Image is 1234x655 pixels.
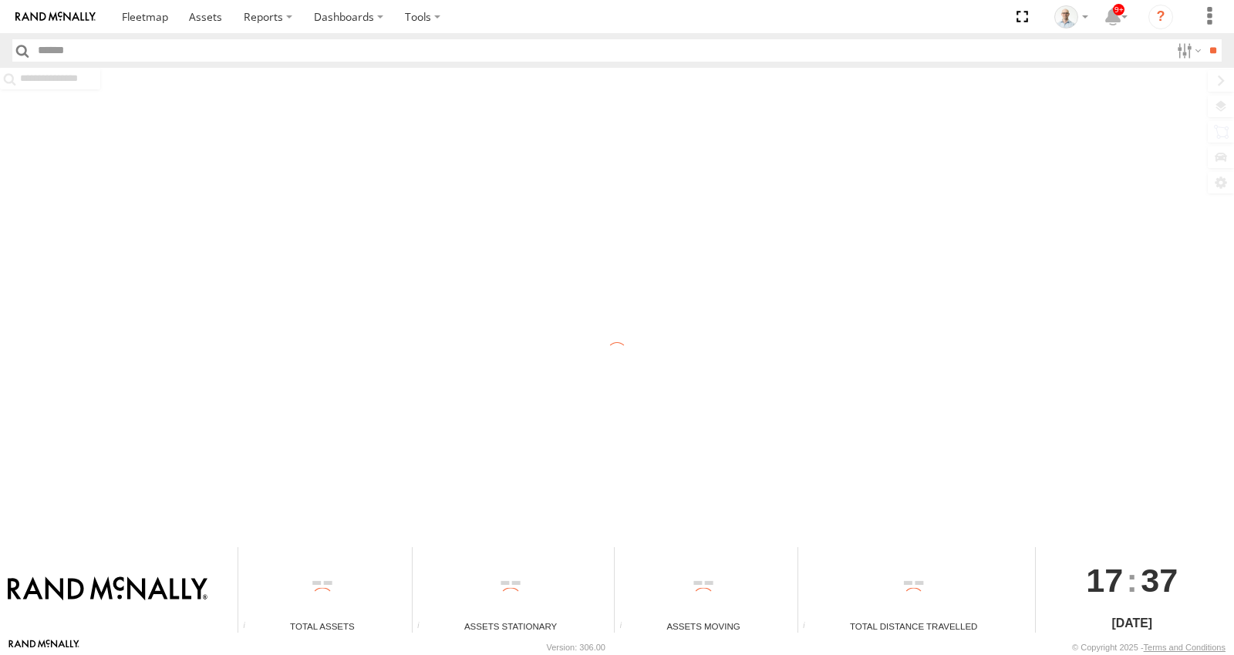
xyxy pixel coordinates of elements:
[547,643,605,652] div: Version: 306.00
[798,621,821,633] div: Total distance travelled by all assets within specified date range and applied filters
[238,621,261,633] div: Total number of Enabled Assets
[15,12,96,22] img: rand-logo.svg
[798,620,1030,633] div: Total Distance Travelled
[413,621,436,633] div: Total number of assets current stationary.
[1141,547,1178,613] span: 37
[1144,643,1226,652] a: Terms and Conditions
[1148,5,1173,29] i: ?
[238,620,406,633] div: Total Assets
[1086,547,1123,613] span: 17
[1072,643,1226,652] div: © Copyright 2025 -
[413,620,609,633] div: Assets Stationary
[1036,614,1229,633] div: [DATE]
[8,640,79,655] a: Visit our Website
[615,621,638,633] div: Total number of assets current in transit.
[8,576,207,603] img: Rand McNally
[615,620,791,633] div: Assets Moving
[1036,547,1229,613] div: :
[1049,5,1094,29] div: Kurt Byers
[1171,39,1204,62] label: Search Filter Options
